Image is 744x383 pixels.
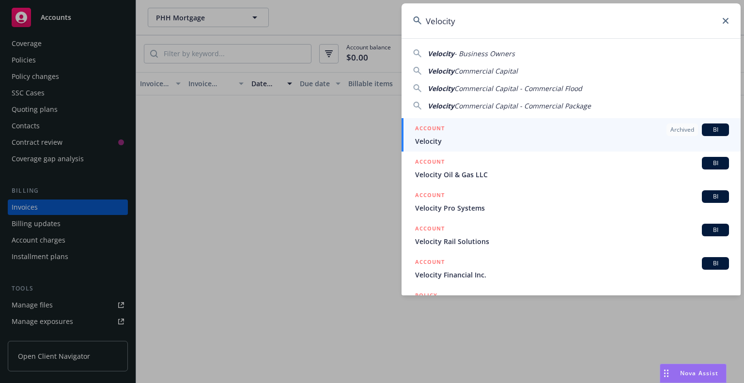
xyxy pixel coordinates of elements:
[706,226,725,234] span: BI
[402,252,741,285] a: ACCOUNTBIVelocity Financial Inc.
[454,84,582,93] span: Commercial Capital - Commercial Flood
[706,192,725,201] span: BI
[415,169,729,180] span: Velocity Oil & Gas LLC
[402,3,741,38] input: Search...
[454,66,518,76] span: Commercial Capital
[428,84,454,93] span: Velocity
[660,364,727,383] button: Nova Assist
[428,101,454,110] span: Velocity
[706,259,725,268] span: BI
[415,257,445,269] h5: ACCOUNT
[402,185,741,218] a: ACCOUNTBIVelocity Pro Systems
[454,49,515,58] span: - Business Owners
[706,125,725,134] span: BI
[680,369,718,377] span: Nova Assist
[415,270,729,280] span: Velocity Financial Inc.
[415,123,445,135] h5: ACCOUNT
[670,125,694,134] span: Archived
[415,190,445,202] h5: ACCOUNT
[402,152,741,185] a: ACCOUNTBIVelocity Oil & Gas LLC
[402,118,741,152] a: ACCOUNTArchivedBIVelocity
[428,49,454,58] span: Velocity
[402,285,741,327] a: POLICY
[415,203,729,213] span: Velocity Pro Systems
[454,101,591,110] span: Commercial Capital - Commercial Package
[706,159,725,168] span: BI
[428,66,454,76] span: Velocity
[415,157,445,169] h5: ACCOUNT
[415,236,729,246] span: Velocity Rail Solutions
[415,291,437,300] h5: POLICY
[660,364,672,383] div: Drag to move
[402,218,741,252] a: ACCOUNTBIVelocity Rail Solutions
[415,224,445,235] h5: ACCOUNT
[415,136,729,146] span: Velocity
